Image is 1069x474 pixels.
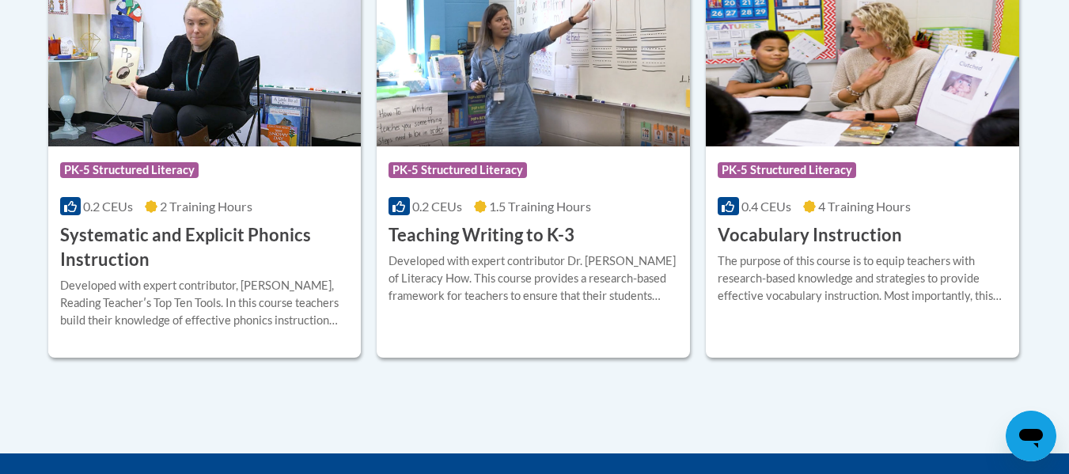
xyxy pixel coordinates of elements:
[818,199,911,214] span: 4 Training Hours
[389,223,574,248] h3: Teaching Writing to K-3
[160,199,252,214] span: 2 Training Hours
[718,252,1007,305] div: The purpose of this course is to equip teachers with research-based knowledge and strategies to p...
[389,162,527,178] span: PK-5 Structured Literacy
[60,162,199,178] span: PK-5 Structured Literacy
[718,162,856,178] span: PK-5 Structured Literacy
[389,252,678,305] div: Developed with expert contributor Dr. [PERSON_NAME] of Literacy How. This course provides a resea...
[60,277,350,329] div: Developed with expert contributor, [PERSON_NAME], Reading Teacherʹs Top Ten Tools. In this course...
[489,199,591,214] span: 1.5 Training Hours
[741,199,791,214] span: 0.4 CEUs
[718,223,902,248] h3: Vocabulary Instruction
[412,199,462,214] span: 0.2 CEUs
[60,223,350,272] h3: Systematic and Explicit Phonics Instruction
[1006,411,1056,461] iframe: Button to launch messaging window
[83,199,133,214] span: 0.2 CEUs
